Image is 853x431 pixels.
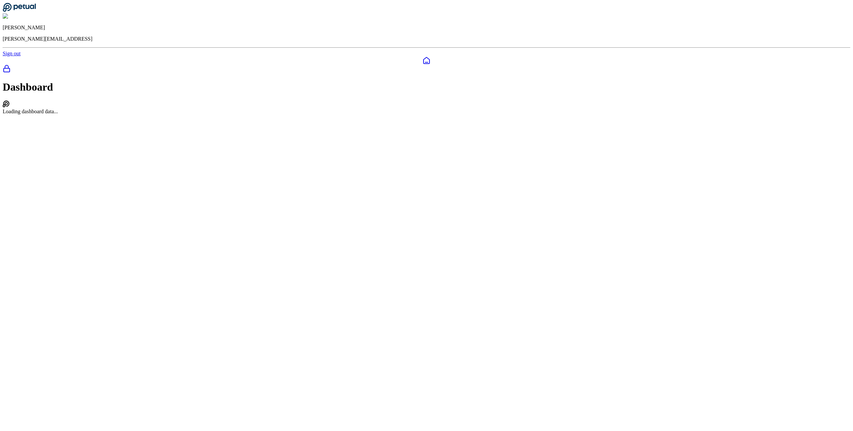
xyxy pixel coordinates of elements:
img: Andrew Li [3,13,31,19]
p: [PERSON_NAME][EMAIL_ADDRESS] [3,36,850,42]
a: SOC [3,65,850,74]
div: Loading dashboard data... [3,109,850,115]
h1: Dashboard [3,81,850,93]
a: Go to Dashboard [3,7,36,13]
p: [PERSON_NAME] [3,25,850,31]
a: Sign out [3,51,21,56]
a: Dashboard [3,57,850,65]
